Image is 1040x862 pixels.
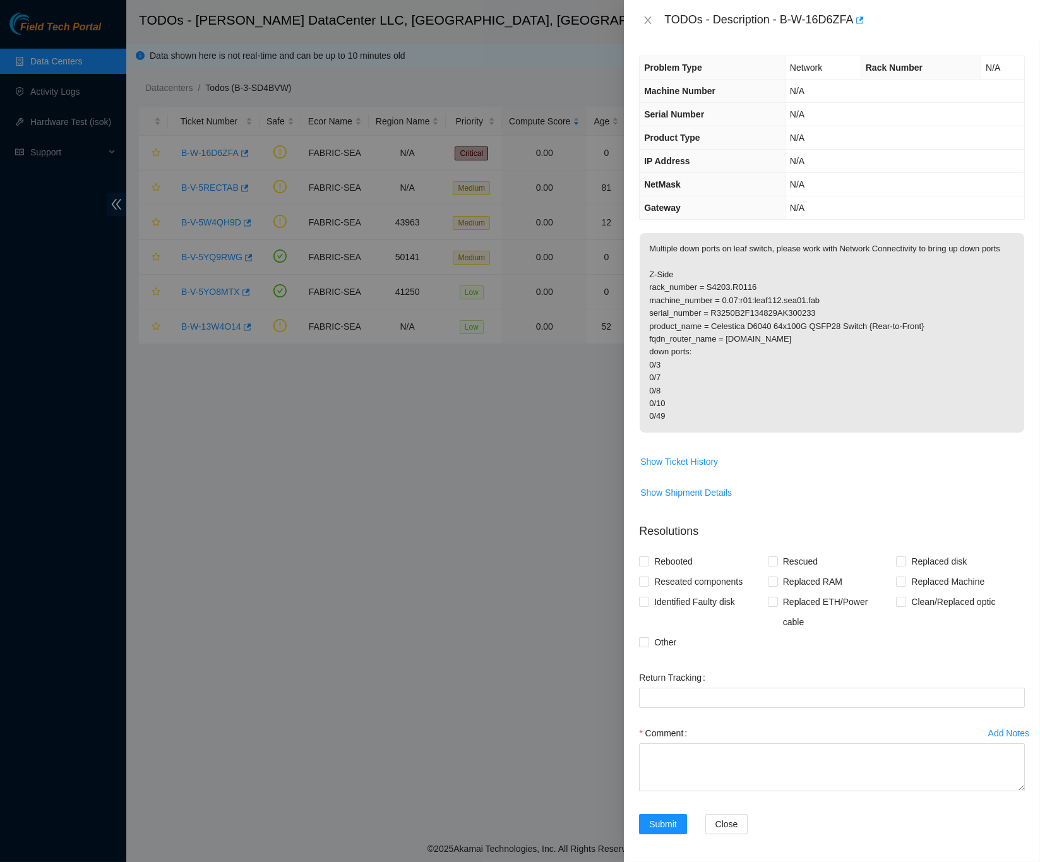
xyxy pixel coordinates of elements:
span: Gateway [644,203,681,213]
p: Multiple down ports on leaf switch, please work with Network Connectivity to bring up down ports ... [640,233,1024,433]
span: Reseated components [649,572,748,592]
span: Identified Faulty disk [649,592,740,612]
span: N/A [790,203,804,213]
span: N/A [790,109,804,119]
span: Clean/Replaced optic [906,592,1000,612]
span: Rescued [778,551,823,572]
span: Submit [649,817,677,831]
span: Problem Type [644,63,702,73]
span: Machine Number [644,86,715,96]
button: Submit [639,814,687,834]
div: TODOs - Description - B-W-16D6ZFA [664,10,1025,30]
span: Replaced ETH/Power cable [778,592,897,632]
span: Show Shipment Details [640,486,732,500]
input: Return Tracking [639,688,1025,708]
span: Show Ticket History [640,455,718,469]
span: Other [649,632,681,652]
span: N/A [790,86,804,96]
span: Product Type [644,133,700,143]
span: N/A [790,179,804,189]
button: Add Notes [988,723,1030,743]
div: Add Notes [988,729,1029,738]
span: Replaced RAM [778,572,847,592]
span: N/A [790,156,804,166]
label: Comment [639,723,692,743]
span: Rack Number [866,63,923,73]
span: Close [715,817,738,831]
p: Resolutions [639,513,1025,540]
span: N/A [790,133,804,143]
button: Show Ticket History [640,452,719,472]
span: Serial Number [644,109,704,119]
span: Replaced Machine [906,572,989,592]
span: Replaced disk [906,551,972,572]
span: close [643,15,653,25]
span: Rebooted [649,551,698,572]
textarea: Comment [639,743,1025,791]
span: N/A [986,63,1000,73]
label: Return Tracking [639,667,710,688]
button: Show Shipment Details [640,482,732,503]
button: Close [639,15,657,27]
span: Network [790,63,822,73]
button: Close [705,814,748,834]
span: IP Address [644,156,690,166]
span: NetMask [644,179,681,189]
